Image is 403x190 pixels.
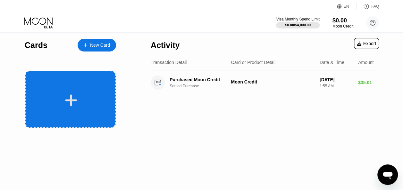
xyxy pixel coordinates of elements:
div: Moon Credit [332,24,353,28]
div: Export [357,41,376,46]
div: $35.01 [358,80,379,85]
div: EN [337,3,357,10]
div: FAQ [357,3,379,10]
div: [DATE] [320,77,353,82]
div: Activity [151,41,180,50]
iframe: Button to launch messaging window [377,164,398,185]
div: Visa Monthly Spend Limit$0.00/$4,000.00 [276,17,319,28]
div: $0.00 [332,17,353,24]
div: $0.00 / $4,000.00 [285,23,311,27]
div: Purchased Moon CreditSettled PurchaseMoon Credit[DATE]1:55 AM$35.01 [151,70,379,95]
div: Export [354,38,379,49]
div: Purchased Moon Credit [170,77,232,82]
div: Visa Monthly Spend Limit [276,17,319,21]
div: FAQ [371,4,379,9]
div: Amount [358,60,374,65]
div: Settled Purchase [170,84,237,88]
div: 1:55 AM [320,84,353,88]
div: Moon Credit [231,79,314,84]
div: Cards [25,41,47,50]
div: New Card [78,39,116,51]
div: EN [344,4,349,9]
div: New Card [90,43,110,48]
div: Date & Time [320,60,344,65]
div: Transaction Detail [151,60,187,65]
div: Card or Product Detail [231,60,275,65]
div: $0.00Moon Credit [332,17,353,28]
